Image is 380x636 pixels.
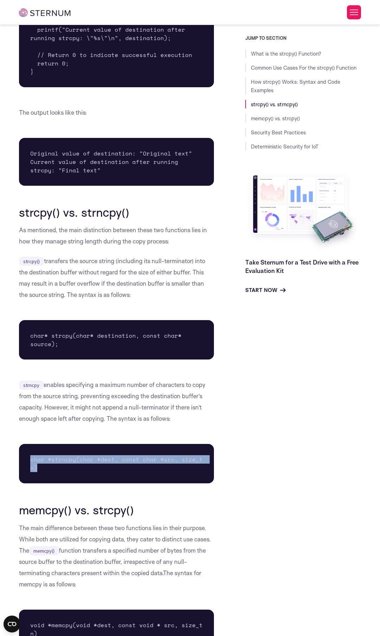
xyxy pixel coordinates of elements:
[19,138,214,186] pre: Original value of destination: "Original text" Current value of destination after running strcpy:...
[251,101,298,108] a: strcpy() vs. strncpy()
[251,143,318,150] a: Deterministic Security for IoT
[251,50,321,57] a: What is the strcpy() Function?
[19,379,214,424] p: enables specifying a maximum number of characters to copy from the source string, preventing exce...
[245,170,361,253] img: Take Sternum for a Test Drive with a Free Evaluation Kit
[19,8,70,17] img: sternum iot
[245,286,286,294] a: Start Now
[19,503,214,516] h2: memcpy() vs. strcpy()
[29,547,59,554] a: memcpy()
[251,129,306,136] a: Security Best Practices
[19,107,214,118] p: The output looks like this:
[19,257,44,266] code: strcpy()
[19,444,214,483] pre: char *strncpy(char *dest, const char *src, size_t n)
[251,64,356,71] a: Common Use Cases For the strcpy() Function
[19,205,214,219] h2: strcpy() vs. strncpy()
[251,115,300,122] a: memcpy() vs. strcpy()
[19,381,44,390] code: strncpy
[251,78,340,94] a: How strcpy() Works: Syntax and Code Examples
[19,255,214,300] p: transfers the source string (including its null-terminator) into the destination buffer without r...
[245,259,359,274] a: Take Sternum for a Test Drive with a Free Evaluation Kit
[19,224,214,247] p: As mentioned, the main distinction between these two functions lies in how they manage string len...
[347,5,361,19] button: Toggle Menu
[19,522,214,590] p: The main difference between these two functions lies in their purpose. While both are utilized fo...
[4,616,20,632] button: Open CMP widget
[19,320,214,360] pre: char* strcpy(char* destination, const char* source);
[29,546,59,555] code: memcpy()
[245,35,361,41] h3: JUMP TO SECTION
